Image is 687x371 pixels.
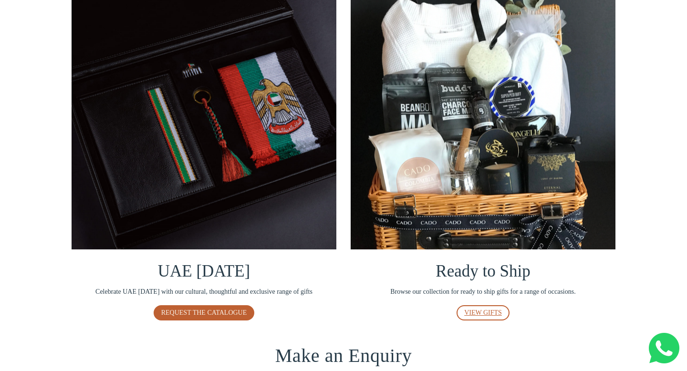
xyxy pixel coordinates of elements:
span: UAE [DATE] [158,262,250,280]
span: Company name [272,40,319,48]
a: REQUEST THE CATALOGUE [154,305,255,320]
span: Ready to Ship [436,262,530,280]
span: Number of gifts [272,79,317,87]
span: Browse our collection for ready to ship gifts for a range of occasions. [351,287,615,297]
a: VIEW GIFTS [457,305,510,320]
span: Make an Enquiry [275,345,412,366]
span: VIEW GIFTS [464,309,502,316]
img: Whatsapp [649,333,679,363]
span: REQUEST THE CATALOGUE [161,309,247,316]
span: Celebrate UAE [DATE] with our cultural, thoughtful and exclusive range of gifts [72,287,336,297]
span: Last name [272,1,303,9]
